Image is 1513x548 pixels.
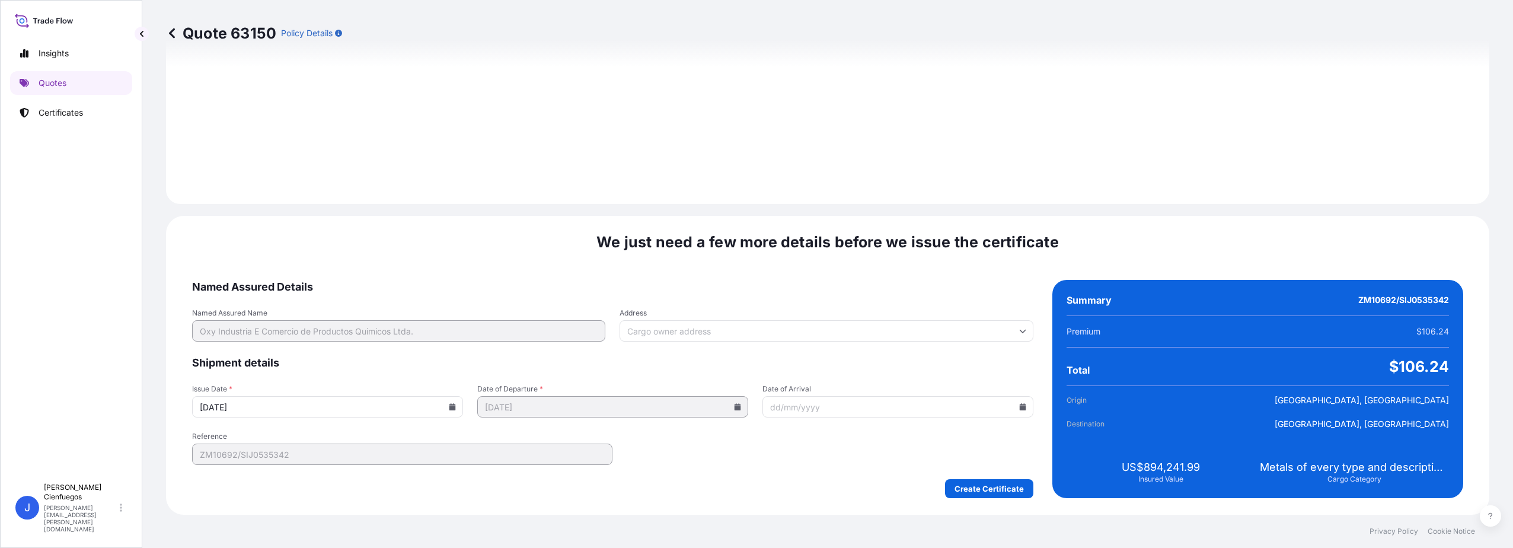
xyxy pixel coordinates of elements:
[10,71,132,95] a: Quotes
[1275,394,1449,406] span: [GEOGRAPHIC_DATA], [GEOGRAPHIC_DATA]
[1275,418,1449,430] span: [GEOGRAPHIC_DATA], [GEOGRAPHIC_DATA]
[192,280,1033,294] span: Named Assured Details
[1370,527,1418,536] a: Privacy Policy
[10,42,132,65] a: Insights
[166,24,276,43] p: Quote 63150
[1389,357,1449,376] span: $106.24
[192,356,1033,370] span: Shipment details
[1260,460,1449,474] span: Metals of every type and description including by-products and/or derivatives
[39,77,66,89] p: Quotes
[477,396,748,418] input: dd/mm/yyyy
[620,308,1033,318] span: Address
[620,320,1033,342] input: Cargo owner address
[762,384,1033,394] span: Date of Arrival
[44,483,117,502] p: [PERSON_NAME] Cienfuegos
[1122,460,1200,474] span: US$894,241.99
[1358,294,1449,306] span: ZM10692/SIJ0535342
[955,483,1024,495] p: Create Certificate
[1428,527,1475,536] a: Cookie Notice
[24,502,30,514] span: J
[192,432,612,441] span: Reference
[1067,326,1100,337] span: Premium
[192,396,463,418] input: dd/mm/yyyy
[477,384,748,394] span: Date of Departure
[762,396,1033,418] input: dd/mm/yyyy
[1067,294,1112,306] span: Summary
[39,107,83,119] p: Certificates
[192,308,605,318] span: Named Assured Name
[192,384,463,394] span: Issue Date
[1416,326,1449,337] span: $106.24
[10,101,132,125] a: Certificates
[39,47,69,59] p: Insights
[1067,418,1133,430] span: Destination
[1067,364,1090,376] span: Total
[596,232,1059,251] span: We just need a few more details before we issue the certificate
[281,27,333,39] p: Policy Details
[945,479,1033,498] button: Create Certificate
[1067,394,1133,406] span: Origin
[44,504,117,533] p: [PERSON_NAME][EMAIL_ADDRESS][PERSON_NAME][DOMAIN_NAME]
[192,444,612,465] input: Your internal reference
[1327,474,1381,484] span: Cargo Category
[1138,474,1183,484] span: Insured Value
